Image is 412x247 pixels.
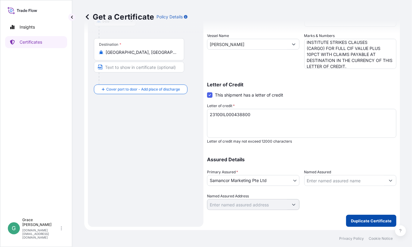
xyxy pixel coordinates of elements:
button: Show suggestions [385,175,396,186]
a: Insights [5,21,67,33]
p: Letter of Credit [207,82,396,87]
a: Cookie Notice [369,236,393,241]
a: Certificates [5,36,67,48]
p: Insights [20,24,35,30]
button: Cover port to door - Add place of discharge [94,85,187,94]
p: Grace [PERSON_NAME] [22,218,60,227]
label: Letter of credit [207,103,235,109]
span: Samancor Marketing Pte Ltd [210,178,267,184]
a: Privacy Policy [339,236,364,241]
label: Named Assured [304,169,331,175]
button: Show suggestions [288,39,299,50]
input: Type to search vessel name or IMO [207,39,288,50]
p: Letter of credit may not exceed 12000 characters [207,139,396,144]
button: Samancor Marketing Pte Ltd [207,175,299,186]
textarea: 726111LC25000113 [207,109,396,138]
input: Named Assured Address [207,199,288,210]
input: Destination [106,49,177,55]
label: Named Assured Address [207,193,249,199]
span: Cover port to door - Add place of discharge [106,86,180,92]
input: Assured Name [305,175,386,186]
textarea: COVERING INSTITUTE CARGO CLAUSES (A), INSTITUTE WAR CLAUSES (CARGO), AND INSTITUTE STRIKES CLAUSE... [304,39,397,69]
p: Duplicate Certificate [351,218,392,224]
button: Show suggestions [288,199,299,210]
span: Primary Assured [207,169,238,175]
p: [DOMAIN_NAME][EMAIL_ADDRESS][DOMAIN_NAME] [22,228,60,239]
div: Destination [99,42,121,47]
span: This shipment has a letter of credit [215,92,283,98]
p: Policy Details [156,14,183,20]
input: Text to appear on certificate [94,62,184,73]
label: Marks & Numbers [304,33,335,39]
button: Duplicate Certificate [346,215,396,227]
label: Vessel Name [207,33,229,39]
p: Assured Details [207,157,396,162]
span: G [12,225,16,231]
p: Certificates [20,39,42,45]
p: Get a Certificate [84,12,154,22]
